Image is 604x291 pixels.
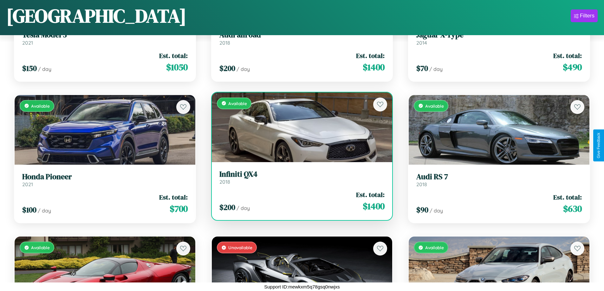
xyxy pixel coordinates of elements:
[38,207,51,214] span: / day
[22,30,188,46] a: Tesla Model 32021
[237,205,250,211] span: / day
[228,101,247,106] span: Available
[219,202,235,212] span: $ 200
[264,282,340,291] p: Support ID: mewkxm5q78gsq0nwjxs
[416,40,427,46] span: 2014
[38,66,51,72] span: / day
[31,245,50,250] span: Available
[563,61,582,73] span: $ 490
[425,103,444,109] span: Available
[166,61,188,73] span: $ 1050
[563,202,582,215] span: $ 630
[22,63,37,73] span: $ 150
[553,193,582,202] span: Est. total:
[6,3,186,29] h1: [GEOGRAPHIC_DATA]
[22,40,33,46] span: 2021
[219,63,235,73] span: $ 200
[430,207,443,214] span: / day
[22,205,36,215] span: $ 100
[22,30,188,40] h3: Tesla Model 3
[416,181,427,187] span: 2018
[363,61,385,73] span: $ 1400
[596,133,601,158] div: Give Feedback
[219,30,385,40] h3: Audi allroad
[219,40,230,46] span: 2018
[228,245,252,250] span: Unavailable
[237,66,250,72] span: / day
[425,245,444,250] span: Available
[553,51,582,60] span: Est. total:
[416,30,582,46] a: Jaguar X-Type2014
[416,172,582,181] h3: Audi RS 7
[416,30,582,40] h3: Jaguar X-Type
[22,172,188,181] h3: Honda Pioneer
[416,172,582,188] a: Audi RS 72018
[219,30,385,46] a: Audi allroad2018
[159,51,188,60] span: Est. total:
[416,63,428,73] span: $ 70
[416,205,428,215] span: $ 90
[429,66,443,72] span: / day
[356,51,385,60] span: Est. total:
[219,170,385,185] a: Infiniti QX42018
[170,202,188,215] span: $ 700
[356,190,385,199] span: Est. total:
[22,172,188,188] a: Honda Pioneer2021
[219,170,385,179] h3: Infiniti QX4
[363,200,385,212] span: $ 1400
[31,103,50,109] span: Available
[580,13,594,19] div: Filters
[159,193,188,202] span: Est. total:
[219,179,230,185] span: 2018
[571,9,598,22] button: Filters
[22,181,33,187] span: 2021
